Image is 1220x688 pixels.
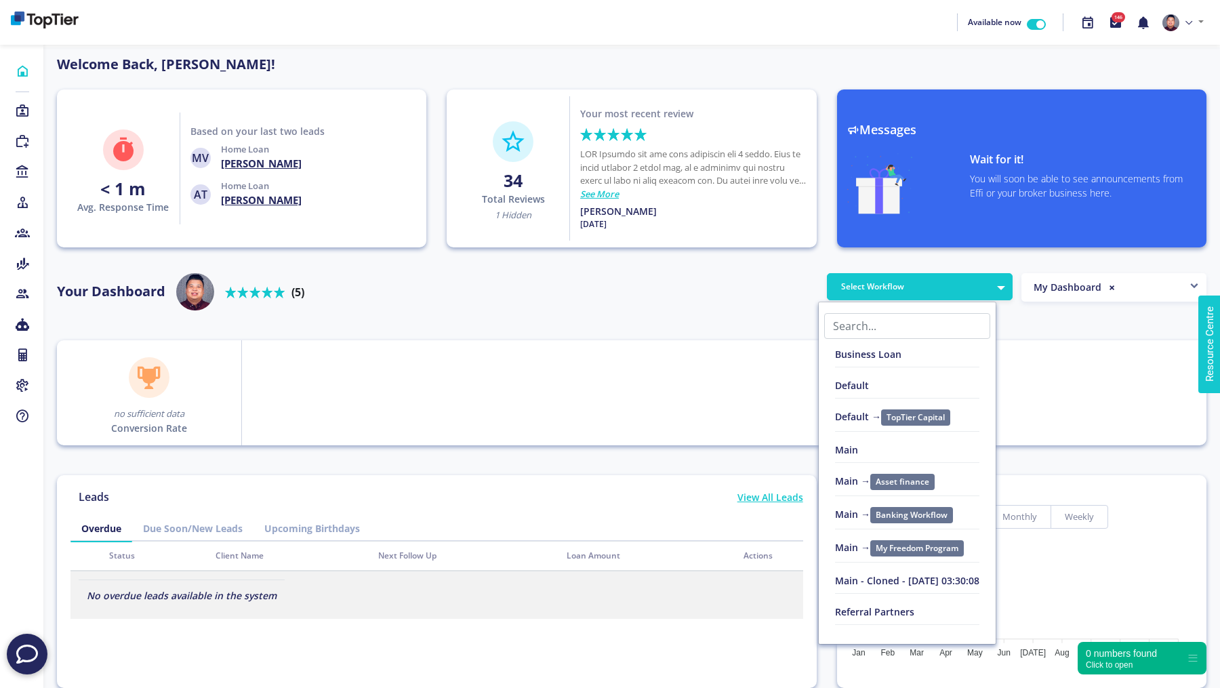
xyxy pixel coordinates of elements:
div: Actions [744,550,795,562]
p: Your most recent review [580,106,693,121]
tspan: May [967,648,983,657]
div: Client Name [216,550,362,562]
tspan: [DATE] [1020,648,1046,657]
button: Select Workflow [827,273,1013,300]
div: Status [109,550,199,562]
div: Next Follow Up [378,550,550,562]
ul: Select Workflow [818,302,996,645]
tspan: Mar [910,648,924,657]
p: Your Dashboard [57,281,165,302]
img: gift [847,153,912,214]
strong: 34 [504,169,523,192]
h4: Wait for it! [970,153,1196,166]
a: Main →My Freedom Program [835,541,979,563]
p: [PERSON_NAME] [580,204,657,218]
i: No overdue leads available in the system [87,589,277,602]
a: Main [835,443,979,463]
p: Conversion Rate [111,421,187,435]
button: 146 [1101,8,1129,37]
span: Banking Workflow [870,507,953,523]
a: Default [835,379,979,399]
a: Business Loan [835,348,979,367]
span: 1 Hidden [495,209,531,221]
a: Upcoming Birthdays [253,516,371,541]
span: AT [190,184,211,205]
a: Overdue [70,516,132,541]
span: no sufficient data [114,407,184,420]
p: Total Reviews [482,192,545,206]
a: Main - Cloned - [DATE] 03:30:08 [835,574,979,594]
span: Resource Centre [12,3,87,20]
p: You will soon be able to see announcements from Effi or your broker business here. [970,171,1196,200]
span: Home Loan [221,143,269,155]
a: Main →Banking Workflow [835,508,979,529]
span: Asset finance [870,474,935,490]
p: Leads [70,489,117,505]
tspan: Aug [1055,648,1069,657]
a: Main →Asset finance [835,474,979,496]
span: 146 [1112,12,1125,22]
span: My Freedom Program [870,540,964,557]
img: bd260d39-06d4-48c8-91ce-4964555bf2e4-638900413960370303.png [11,12,79,28]
span: Home Loan [221,180,269,192]
strong: < 1 m [100,177,146,200]
p: [DATE] [580,218,607,230]
span: Available now [968,16,1021,28]
p: Avg. Response Time [77,200,169,214]
a: Due Soon/New Leads [132,516,253,541]
p: Welcome Back, [PERSON_NAME]! [57,54,817,75]
a: See More [580,188,619,201]
div: Loan Amount [567,550,727,562]
span: TopTier Capital [881,409,950,426]
span: MV [190,148,211,168]
a: View All Leads [737,490,803,515]
th: Overdue Icon [70,542,101,571]
h4: [PERSON_NAME] [221,157,302,170]
tspan: Apr [939,648,952,657]
img: user [176,273,214,311]
a: Default →TopTier Capital [835,410,979,432]
button: weekly [1051,505,1108,529]
p: LOR Ipsumdo sit ame cons adipiscin eli 4 seddo. Eius te incid utlabor 2 etdol mag, al e adminimv ... [580,148,807,188]
img: e310ebdf-1855-410b-9d61-d1abdff0f2ad-637831748356285317.png [1162,14,1179,31]
h4: [PERSON_NAME] [221,193,302,207]
tspan: Feb [880,648,895,657]
span: My Dashboard [1034,281,1101,294]
b: (5) [291,285,304,300]
input: Search... [824,313,990,339]
tspan: Jun [997,648,1010,657]
p: View All Leads [737,490,803,504]
h3: Messages [847,123,1196,138]
tspan: Jan [852,648,865,657]
a: Referral Partners [835,605,979,625]
p: Based on your last two leads [190,124,325,138]
button: monthly [988,505,1051,529]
